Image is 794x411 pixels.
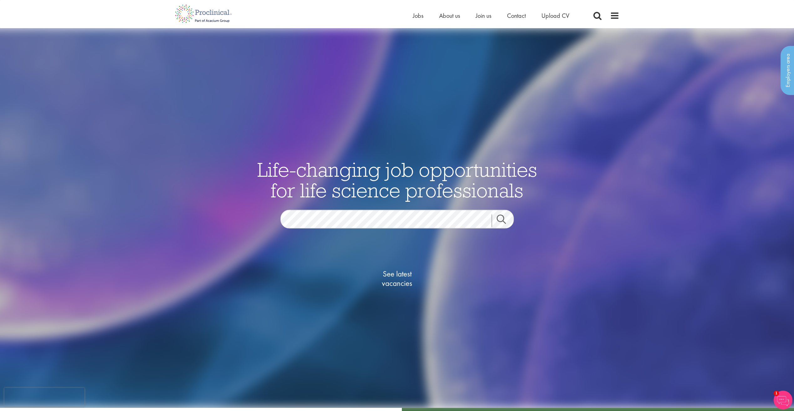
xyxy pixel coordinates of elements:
span: 1 [774,391,779,396]
a: Upload CV [541,12,569,20]
a: Join us [476,12,491,20]
span: Life-changing job opportunities for life science professionals [257,157,537,202]
a: Contact [507,12,526,20]
span: See latest vacancies [366,269,428,288]
img: Chatbot [774,391,792,409]
iframe: reCAPTCHA [4,388,85,407]
a: About us [439,12,460,20]
a: Job search submit button [492,214,519,227]
a: Jobs [413,12,423,20]
a: See latestvacancies [366,244,428,313]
